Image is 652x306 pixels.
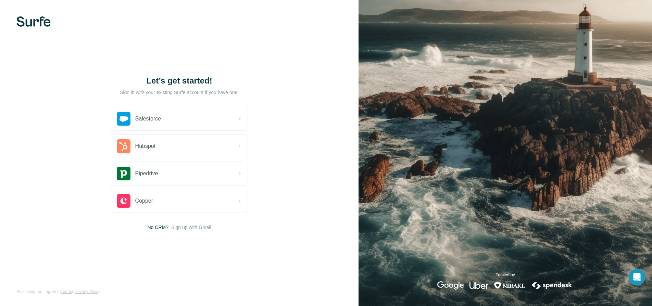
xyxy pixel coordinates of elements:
[135,115,161,123] span: Salesforce
[148,224,168,231] span: No CRM?
[16,289,100,295] span: By signing up, I agree to &
[117,167,130,180] img: pipedrive's logo
[496,272,515,278] p: Trusted by
[117,139,130,153] img: hubspot's logo
[111,75,248,86] h1: Let’s get started!
[117,194,130,208] img: copper's logo
[437,281,464,290] img: google's logo
[494,281,525,290] img: mirakl's logo
[531,281,573,290] img: spendesk's logo
[61,289,72,294] a: Terms
[75,289,100,294] a: Privacy Policy
[171,224,211,231] button: Sign up with Gmail
[469,281,488,290] img: uber's logo
[16,16,51,27] img: Surfe's logo
[135,197,153,205] span: Copper
[135,169,158,178] span: Pipedrive
[135,142,156,150] span: Hubspot
[117,112,130,126] img: salesforce's logo
[120,89,239,96] p: Sign in with your existing Surfe account if you have one.
[629,269,645,285] div: Open Intercom Messenger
